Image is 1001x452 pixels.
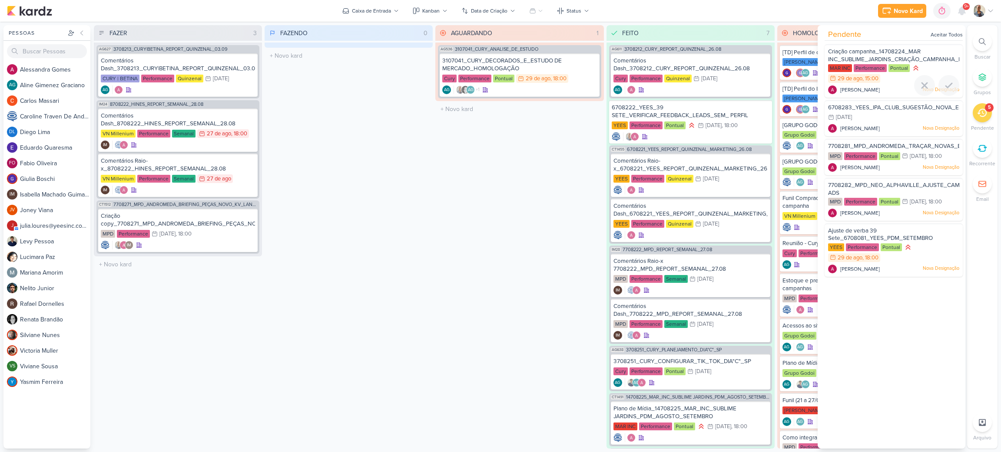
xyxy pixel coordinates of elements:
[630,275,663,283] div: Performance
[794,178,805,187] div: Colaboradores: Aline Gimenez Graciano
[613,286,622,295] div: Criador(a): Isabella Machado Guimarães
[801,105,810,114] div: Aline Gimenez Graciano
[926,154,942,159] div: , 18:00
[782,194,940,210] div: Funil Compradores VN MILLENNIUM para inteligência da campanha
[879,152,900,160] div: Pontual
[797,180,803,185] p: AG
[112,141,128,149] div: Colaboradores: Caroline Traven De Andrade, Alessandra Gomes
[631,220,664,228] div: Performance
[468,88,474,92] p: AG
[923,265,959,272] p: Nova Designação
[20,96,90,105] div: C a r l o s M a s s a r i
[101,112,255,128] div: Comentários Dash_8708222_HINES_REPORT_SEMANAL_28.08
[117,230,150,238] div: Performance
[613,157,768,173] div: Comentários Raio-x_6708221_YEES_REPORT_QUINZENAL_MARKETING_26.08
[20,221,90,230] div: j u l i a . l o u r e s @ y e e s i n c . c o m . b r
[782,223,791,232] div: Criador(a): Caroline Traven De Andrade
[703,176,719,182] div: [DATE]
[119,141,128,149] img: Alessandra Gomes
[687,121,696,130] div: Prioridade Alta
[11,223,13,228] p: j
[782,69,791,77] div: Criador(a): Giulia Boschi
[615,88,620,92] p: AG
[20,299,90,308] div: R a f a e l D o r n e l l e s
[101,175,136,183] div: VN Millenium
[119,186,128,194] img: Alessandra Gomes
[971,124,994,132] p: Pendente
[627,85,636,94] img: Alessandra Gomes
[782,131,816,139] div: Grupo Godoi
[782,343,791,351] div: Criador(a): Aline Gimenez Graciano
[442,75,457,82] div: Cury
[101,230,115,238] div: MPD
[782,178,791,187] div: Criador(a): Caroline Traven De Andrade
[784,263,789,267] p: AG
[630,121,663,129] div: Performance
[20,268,90,277] div: M a r i a n a A m o r i m
[782,260,791,269] div: Criador(a): Aline Gimenez Graciano
[794,105,810,114] div: Colaboradores: Giulia Boschi, Aline Gimenez Graciano
[613,85,622,94] div: Aline Gimenez Graciano
[625,132,634,141] img: Iara Santos
[456,85,464,94] img: Iara Santos
[782,105,791,114] div: Criador(a): Giulia Boschi
[969,160,995,167] p: Recorrente
[613,320,628,328] div: MPD
[444,88,450,92] p: AG
[7,330,17,340] img: Silviane Nunes
[613,275,628,283] div: MPD
[796,69,805,77] img: Giulia Boschi
[910,154,926,159] div: [DATE]
[796,141,805,150] div: Aline Gimenez Graciano
[103,188,107,193] p: IM
[782,141,791,150] div: Criador(a): Caroline Traven De Andrade
[612,121,628,129] div: YEES
[113,47,228,52] span: 3708213_CURY|BETINA_REPORT_QUINZENAL_03.09
[9,161,15,166] p: FO
[910,199,926,205] div: [DATE]
[458,75,491,82] div: Performance
[794,305,805,314] div: Colaboradores: Alessandra Gomes
[466,85,475,94] div: Aline Gimenez Graciano
[796,105,805,114] img: Giulia Boschi
[7,29,66,37] div: Pessoas
[976,195,989,203] p: Email
[613,257,768,273] div: Comentários Raio-x 7708222_MPD_REPORT_SEMANAL_27.08
[844,198,877,206] div: Performance
[612,132,620,141] div: Criador(a): Caroline Traven De Andrade
[613,85,622,94] div: Criador(a): Aline Gimenez Graciano
[420,29,431,38] div: 0
[894,7,923,16] div: Novo Kard
[828,48,988,63] span: Criação campanha_14708224_MAR INC_SUBLIME_JARDINS_CRIAÇÃO_CAMPANHA_META_ADS
[20,159,90,168] div: F a b i o O l i v e i r a
[613,231,622,239] div: Criador(a): Caroline Traven De Andrade
[611,147,625,152] span: CT1455
[7,44,87,58] input: Buscar Pessoas
[796,178,805,187] div: Aline Gimenez Graciano
[828,163,837,172] img: Alessandra Gomes
[836,115,852,120] div: [DATE]
[101,157,255,173] div: Comentários Raio-x_8708222_HINES_REPORT_SEMANAL_28.08
[828,104,989,111] span: 6708283_YEES_IPA_CLUB_SUGESTÃO_NOVA_ESTRATÉGIA
[782,69,791,77] img: Giulia Boschi
[613,302,768,318] div: Comentários Dash_7708222_MPD_REPORT_SEMANAL_27.08
[613,202,768,218] div: Comentários Dash_6708221_YEES_REPORT_QUINZENAL_MARKETING_26.08
[20,112,90,121] div: C a r o l i n e T r a v e n D e A n d r a d e
[461,85,470,94] img: Renata Brandão
[828,243,844,251] div: YEES
[627,147,752,152] span: 6708221_YEES_REPORT_QUINZENAL_MARKETING_26.08
[7,64,17,75] img: Alessandra Gomes
[782,260,791,269] div: Aline Gimenez Graciano
[7,142,17,153] img: Eduardo Quaresma
[973,5,985,17] img: Iara Santos
[7,298,17,309] img: Rafael Dornelles
[782,95,825,102] div: [PERSON_NAME]
[101,130,136,138] div: VN Millenium
[802,108,808,112] p: AG
[172,130,196,138] div: Semanal
[616,288,620,293] p: IM
[799,249,832,257] div: Performance
[631,175,664,183] div: Performance
[20,284,90,293] div: N e l i t o J u n i o r
[101,212,255,228] div: Criação copy_7708271_MPD_ANDROMEDA_BRIEFING_PEÇAS_NOVO_KV_LANÇAMENTO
